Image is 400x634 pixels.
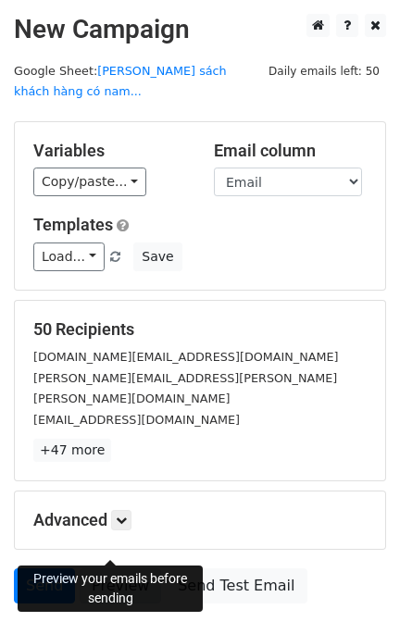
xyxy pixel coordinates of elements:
a: Load... [33,242,105,271]
a: [PERSON_NAME] sách khách hàng có nam... [14,64,227,99]
h5: Email column [214,141,367,161]
h5: Variables [33,141,186,161]
span: Daily emails left: 50 [262,61,386,81]
div: Preview your emails before sending [18,566,203,612]
a: Send [14,568,75,603]
a: Templates [33,215,113,234]
h5: Advanced [33,510,367,530]
small: [PERSON_NAME][EMAIL_ADDRESS][PERSON_NAME][PERSON_NAME][DOMAIN_NAME] [33,371,337,406]
a: Daily emails left: 50 [262,64,386,78]
a: Send Test Email [166,568,306,603]
a: +47 more [33,439,111,462]
h5: 50 Recipients [33,319,367,340]
iframe: Chat Widget [307,545,400,634]
a: Copy/paste... [33,168,146,196]
small: [DOMAIN_NAME][EMAIL_ADDRESS][DOMAIN_NAME] [33,350,338,364]
button: Save [133,242,181,271]
small: [EMAIL_ADDRESS][DOMAIN_NAME] [33,413,240,427]
small: Google Sheet: [14,64,227,99]
h2: New Campaign [14,14,386,45]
